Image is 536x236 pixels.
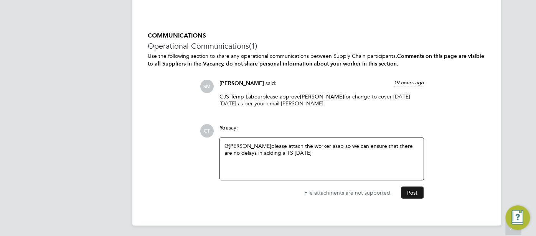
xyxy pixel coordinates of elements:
span: File attachments are not supported. [304,189,392,196]
button: Engage Resource Center [505,205,530,230]
button: Post [401,187,424,199]
span: CJS Temp Labour [219,93,262,100]
b: Comments on this page are visible to all Suppliers in the Vacancy, do not share personal informat... [148,53,484,67]
span: (1) [249,41,257,51]
div: say: [219,124,424,138]
span: CT [200,124,214,138]
h3: Operational Communications [148,41,485,51]
div: ​ please attach the worker asap so we can ensure that there are no delays in adding a TS [DATE] [224,143,419,175]
a: @[PERSON_NAME] [224,143,271,149]
h5: COMMUNICATIONS [148,32,485,40]
span: SM [200,80,214,93]
p: Use the following section to share any operational communications between Supply Chain participants. [148,52,485,67]
p: please approve for change to cover [DATE][DATE] as per your email [PERSON_NAME] [219,93,424,107]
span: 19 hours ago [394,79,424,86]
span: You [219,125,229,131]
span: said: [266,80,277,87]
span: [PERSON_NAME] [300,93,344,100]
span: [PERSON_NAME] [219,80,264,87]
